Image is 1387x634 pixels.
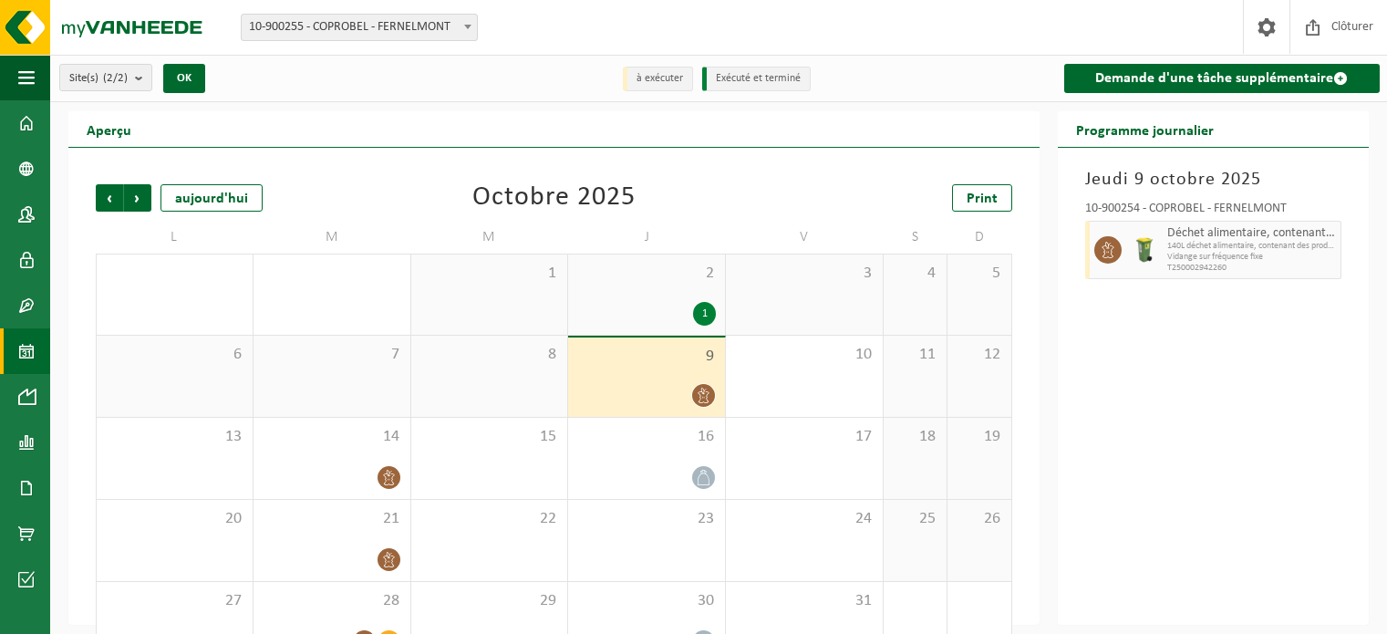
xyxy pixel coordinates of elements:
td: D [947,221,1011,254]
span: 4 [893,264,937,284]
span: 13 [106,427,243,447]
span: 2 [577,264,716,284]
h2: Aperçu [68,111,150,147]
span: 20 [106,509,243,529]
span: Précédent [96,184,123,212]
span: Déchet alimentaire, contenant des produits d'origine animale, non emballé, catégorie 3 [1167,226,1337,241]
span: 10 [735,345,874,365]
span: Vidange sur fréquence fixe [1167,252,1337,263]
span: 30 [577,591,716,611]
li: à exécuter [623,67,693,91]
span: Print [967,192,998,206]
span: 12 [957,345,1001,365]
iframe: chat widget [9,594,305,634]
span: 31 [735,591,874,611]
td: S [884,221,947,254]
span: 23 [577,509,716,529]
span: 27 [106,591,243,611]
span: 29 [420,591,559,611]
h2: Programme journalier [1058,111,1232,147]
button: Site(s)(2/2) [59,64,152,91]
span: 3 [735,264,874,284]
img: WB-0140-HPE-GN-50 [1131,236,1158,264]
span: 7 [263,345,401,365]
span: 14 [263,427,401,447]
span: 25 [893,509,937,529]
span: 24 [735,509,874,529]
td: M [411,221,569,254]
span: 22 [420,509,559,529]
div: 1 [693,302,716,326]
span: Suivant [124,184,151,212]
a: Print [952,184,1012,212]
span: 19 [957,427,1001,447]
span: 21 [263,509,401,529]
span: 8 [420,345,559,365]
span: 10-900255 - COPROBEL - FERNELMONT [242,15,477,40]
button: OK [163,64,205,93]
td: M [254,221,411,254]
span: 1 [420,264,559,284]
div: aujourd'hui [160,184,263,212]
td: J [568,221,726,254]
td: L [96,221,254,254]
span: 18 [893,427,937,447]
span: 5 [957,264,1001,284]
span: T250002942260 [1167,263,1337,274]
span: 17 [735,427,874,447]
span: 11 [893,345,937,365]
span: 28 [263,591,401,611]
span: 140L déchet alimentaire, contenant des produits d'orig [1167,241,1337,252]
span: 6 [106,345,243,365]
span: Site(s) [69,65,128,92]
a: Demande d'une tâche supplémentaire [1064,64,1381,93]
span: 26 [957,509,1001,529]
span: 15 [420,427,559,447]
span: 16 [577,427,716,447]
td: V [726,221,884,254]
div: Octobre 2025 [472,184,636,212]
span: 9 [577,347,716,367]
span: 10-900255 - COPROBEL - FERNELMONT [241,14,478,41]
h3: Jeudi 9 octobre 2025 [1085,166,1342,193]
li: Exécuté et terminé [702,67,811,91]
count: (2/2) [103,72,128,84]
div: 10-900254 - COPROBEL - FERNELMONT [1085,203,1342,221]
